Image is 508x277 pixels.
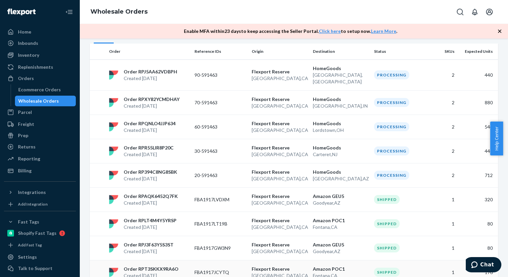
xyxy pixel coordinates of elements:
[194,196,246,203] p: FBA1917LVDXM
[18,52,39,58] div: Inventory
[374,122,409,131] div: Processing
[310,44,371,59] th: Destination
[124,103,180,109] p: Created [DATE]
[124,248,174,255] p: Created [DATE]
[124,169,177,175] p: Order RP394C8NG8SBK
[18,64,53,70] div: Replenishments
[4,62,76,72] a: Replenishments
[457,139,498,163] td: 440
[18,219,39,225] div: Fast Tags
[18,167,32,174] div: Billing
[457,59,498,90] td: 440
[4,187,76,198] button: Integrations
[457,90,498,115] td: 880
[313,72,369,85] p: [GEOGRAPHIC_DATA] , [GEOGRAPHIC_DATA]
[457,115,498,139] td: 544
[18,121,34,128] div: Freight
[4,252,76,262] a: Settings
[4,107,76,118] a: Parcel
[194,221,246,227] p: FBA1917LT19B
[313,65,369,72] p: HomeGoods
[429,139,457,163] td: 2
[313,96,369,103] p: HomeGoods
[313,217,369,224] p: Amazon POC1
[252,120,308,127] p: Flexport Reserve
[313,224,369,231] p: Fontana , CA
[4,263,76,274] button: Talk to Support
[4,241,76,249] a: Add Fast Tag
[124,151,174,158] p: Created [DATE]
[252,75,308,82] p: [GEOGRAPHIC_DATA] , CA
[252,175,308,182] p: [GEOGRAPHIC_DATA] , CA
[374,146,409,155] div: Processing
[7,9,36,15] img: Flexport logo
[374,268,400,277] div: Shipped
[374,171,409,180] div: Processing
[124,68,177,75] p: Order RPJ5AA62VDBPH
[18,242,42,248] div: Add Fast Tag
[124,96,180,103] p: Order RPXY82YCMDHAY
[374,70,409,79] div: Processing
[194,148,246,154] p: 30-591463
[313,151,369,158] p: Carteret , NJ
[124,241,174,248] p: Order RPJ3F63Y5S3ST
[313,200,369,206] p: Goodyear , AZ
[109,122,118,132] img: flexport logo
[252,266,308,272] p: Flexport Reserve
[194,72,246,78] p: 90-591463
[85,2,153,22] ol: breadcrumbs
[15,96,76,106] a: Wholesale Orders
[313,175,369,182] p: [GEOGRAPHIC_DATA] , AZ
[109,70,118,80] img: flexport logo
[252,68,308,75] p: Flexport Reserve
[429,212,457,236] td: 1
[252,103,308,109] p: [GEOGRAPHIC_DATA] , CA
[124,120,176,127] p: Order RPQNLO4JJP634
[468,5,481,19] button: Open notifications
[18,201,48,207] div: Add Integration
[371,44,429,59] th: Status
[313,193,369,200] p: Amazon GEU5
[252,217,308,224] p: Flexport Reserve
[184,28,397,35] p: Enable MFA within 23 days to keep accessing the Seller Portal. to setup now. .
[429,44,457,59] th: SKUs
[194,245,246,251] p: FBA1917GW3N9
[18,230,57,236] div: Shopify Fast Tags
[4,217,76,227] button: Fast Tags
[490,122,503,155] span: Help Center
[252,151,308,158] p: [GEOGRAPHIC_DATA] , CA
[15,84,76,95] a: Ecommerce Orders
[4,141,76,152] a: Returns
[63,5,76,19] button: Close Navigation
[124,127,176,134] p: Created [DATE]
[252,248,308,255] p: [GEOGRAPHIC_DATA] , CA
[4,228,76,238] a: Shopify Fast Tags
[374,219,400,228] div: Shipped
[313,120,369,127] p: HomeGoods
[457,44,498,59] th: Expected Units
[252,200,308,206] p: [GEOGRAPHIC_DATA] , CA
[124,75,177,82] p: Created [DATE]
[252,144,308,151] p: Flexport Reserve
[18,189,46,196] div: Integrations
[313,248,369,255] p: Goodyear , AZ
[4,200,76,208] a: Add Integration
[252,193,308,200] p: Flexport Reserve
[4,27,76,37] a: Home
[124,193,178,200] p: Order RPAQK6452Q7FK
[18,265,53,272] div: Talk to Support
[4,119,76,130] a: Freight
[109,195,118,204] img: flexport logo
[457,163,498,187] td: 712
[4,153,76,164] a: Reporting
[252,96,308,103] p: Flexport Reserve
[457,212,498,236] td: 80
[124,200,178,206] p: Created [DATE]
[313,241,369,248] p: Amazon GEU5
[457,236,498,260] td: 80
[457,187,498,212] td: 320
[192,44,249,59] th: Reference IDs
[429,187,457,212] td: 1
[483,5,496,19] button: Open account menu
[18,254,37,260] div: Settings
